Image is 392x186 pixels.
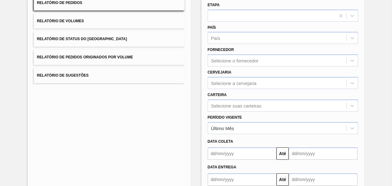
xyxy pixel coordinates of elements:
button: Relatório de Sugestões [34,68,185,83]
button: Relatório de Status do [GEOGRAPHIC_DATA] [34,32,185,47]
input: dd/mm/yyyy [208,147,276,160]
button: Relatório de Volumes [34,14,185,29]
button: Relatório de Pedidos Originados por Volume [34,50,185,65]
span: Relatório de Pedidos [37,1,82,5]
span: Relatório de Sugestões [37,73,89,78]
label: Carteira [208,93,227,97]
div: Selecione suas carteiras [211,103,261,108]
input: dd/mm/yyyy [208,173,276,186]
span: Relatório de Pedidos Originados por Volume [37,55,133,59]
label: Fornecedor [208,48,234,52]
span: Relatório de Status do [GEOGRAPHIC_DATA] [37,37,127,41]
button: Até [276,173,289,186]
div: Selecione a cervejaria [211,80,257,86]
div: Selecione o fornecedor [211,58,259,63]
span: Data Entrega [208,165,236,169]
span: Data coleta [208,139,233,144]
label: Cervejaria [208,70,231,74]
label: País [208,25,216,30]
input: dd/mm/yyyy [289,173,357,186]
div: País [211,36,220,41]
div: Último Mês [211,125,234,131]
span: Relatório de Volumes [37,19,84,23]
label: Etapa [208,3,220,7]
label: Período Vigente [208,115,242,120]
input: dd/mm/yyyy [289,147,357,160]
button: Até [276,147,289,160]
